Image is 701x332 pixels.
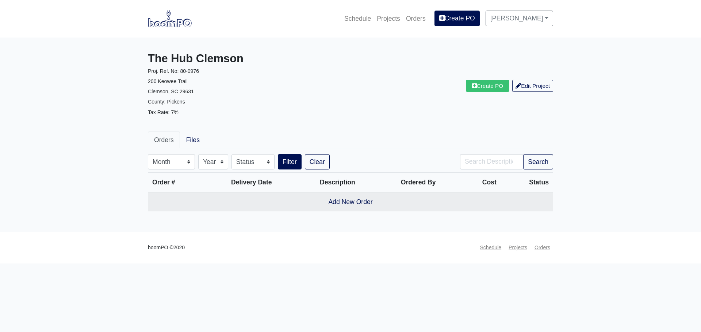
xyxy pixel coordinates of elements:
button: Filter [278,154,302,169]
th: Description [297,173,378,192]
a: [PERSON_NAME] [486,11,553,26]
small: Tax Rate: 7% [148,109,179,115]
a: Orders [532,241,553,255]
a: Add New Order [328,198,372,206]
th: Status [501,173,553,192]
a: Projects [374,11,403,27]
a: Projects [506,241,530,255]
th: Ordered By [378,173,459,192]
small: 200 Keowee Trail [148,78,188,84]
small: boomPO ©2020 [148,243,185,252]
h3: The Hub Clemson [148,52,345,66]
a: Clear [305,154,330,169]
a: Files [180,132,206,148]
a: Schedule [477,241,504,255]
small: Clemson, SC 29631 [148,89,194,94]
th: Order # [148,173,206,192]
small: County: Pickens [148,99,185,105]
a: Orders [403,11,429,27]
a: Create PO [466,80,510,92]
th: Delivery Date [206,173,297,192]
input: Search [460,154,523,169]
img: boomPO [148,10,192,27]
small: Proj. Ref. No: 80-0976 [148,68,199,74]
a: Schedule [341,11,374,27]
button: Search [523,154,553,169]
a: Edit Project [512,80,553,92]
a: Create PO [434,11,480,26]
a: Orders [148,132,180,148]
th: Cost [459,173,501,192]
